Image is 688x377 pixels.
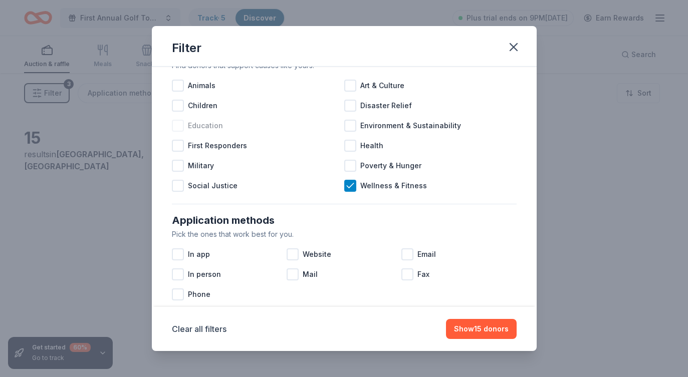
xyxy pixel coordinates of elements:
span: Environment & Sustainability [360,120,461,132]
span: Poverty & Hunger [360,160,421,172]
div: Application methods [172,212,517,228]
span: In person [188,268,221,280]
button: Clear all filters [172,323,226,335]
span: First Responders [188,140,247,152]
span: Disaster Relief [360,100,412,112]
span: Education [188,120,223,132]
button: Show15 donors [446,319,517,339]
span: Wellness & Fitness [360,180,427,192]
span: Social Justice [188,180,238,192]
span: In app [188,248,210,260]
span: Children [188,100,217,112]
span: Health [360,140,383,152]
span: Military [188,160,214,172]
span: Email [417,248,436,260]
span: Phone [188,288,210,300]
span: Fax [417,268,429,280]
div: Pick the ones that work best for you. [172,228,517,240]
span: Website [303,248,331,260]
span: Art & Culture [360,80,404,92]
div: Filter [172,40,201,56]
span: Mail [303,268,318,280]
span: Animals [188,80,215,92]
